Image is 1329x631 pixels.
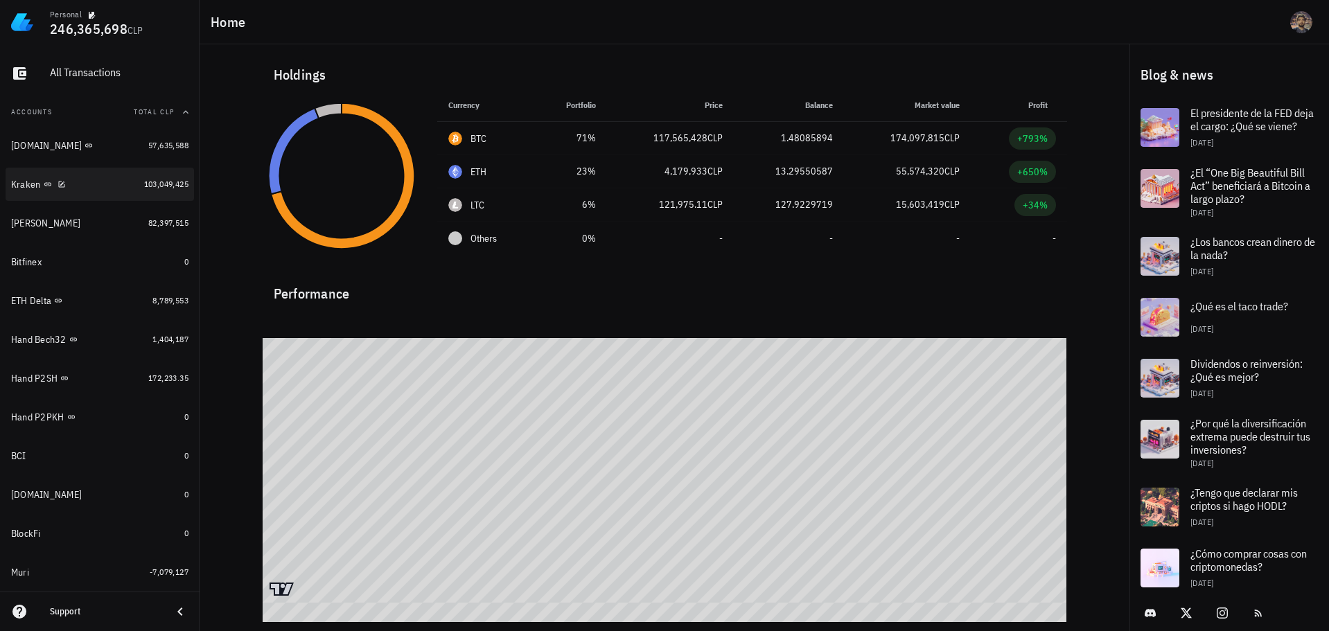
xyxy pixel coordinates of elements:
div: Blog & news [1129,53,1329,97]
img: LedgiFi [11,11,33,33]
span: -7,079,127 [150,567,188,577]
th: Currency [437,89,535,122]
span: - [956,232,960,245]
span: [DATE] [1190,266,1213,276]
a: Charting by TradingView [270,583,294,596]
span: Dividendos o reinversión: ¿Qué es mejor? [1190,357,1303,384]
div: ETH [470,165,487,179]
div: +793% [1017,132,1048,145]
span: CLP [944,132,960,144]
span: CLP [707,198,723,211]
a: Hand P2SH 172,233.35 [6,362,194,395]
span: Others [470,231,497,246]
div: Hand P2SH [11,373,58,384]
span: 57,635,588 [148,140,188,150]
span: CLP [707,132,723,144]
div: +34% [1023,198,1048,212]
a: ¿Por qué la diversificación extrema puede destruir tus inversiones? [DATE] [1129,409,1329,477]
div: [PERSON_NAME] [11,217,80,229]
div: [DOMAIN_NAME] [11,140,82,152]
span: 8,789,553 [152,295,188,305]
a: ¿Los bancos crean dinero de la nada? [DATE] [1129,226,1329,287]
span: Total CLP [134,107,175,116]
span: 55,574,320 [896,165,944,177]
div: 1.48085894 [745,131,833,145]
span: 103,049,425 [144,179,188,189]
a: Hand P2PKH 0 [6,400,194,434]
button: AccountsTotal CLP [6,96,194,129]
a: [PERSON_NAME] 82,397,515 [6,206,194,240]
a: Hand Bech32 1,404,187 [6,323,194,356]
th: Portfolio [535,89,607,122]
div: ETH Delta [11,295,51,307]
span: [DATE] [1190,137,1213,148]
div: 23% [546,164,596,179]
div: Personal [50,9,82,20]
a: Bitfinex 0 [6,245,194,278]
th: Balance [734,89,844,122]
span: [DATE] [1190,388,1213,398]
div: BlockFi [11,528,41,540]
div: avatar [1290,11,1312,33]
div: Performance [263,272,1067,305]
span: ¿Tengo que declarar mis criptos si hago HODL? [1190,486,1298,513]
div: 0% [546,231,596,246]
a: ¿Qué es el taco trade? [DATE] [1129,287,1329,348]
div: Holdings [263,53,1067,97]
span: - [1053,232,1056,245]
div: Hand P2PKH [11,411,64,423]
span: CLP [127,24,143,37]
div: 13.29550587 [745,164,833,179]
span: El presidente de la FED deja el cargo: ¿Qué se viene? [1190,106,1314,133]
span: 172,233.35 [148,373,188,383]
a: El presidente de la FED deja el cargo: ¿Qué se viene? [DATE] [1129,97,1329,158]
div: LTC-icon [448,198,462,212]
div: 127.9229719 [745,197,833,212]
span: ¿El “One Big Beautiful Bill Act” beneficiará a Bitcoin a largo plazo? [1190,166,1310,206]
span: 0 [184,528,188,538]
a: BCI 0 [6,439,194,472]
div: 6% [546,197,596,212]
span: CLP [944,165,960,177]
span: 0 [184,411,188,422]
div: Muri [11,567,29,578]
span: 174,097,815 [890,132,944,144]
span: - [719,232,723,245]
span: [DATE] [1190,323,1213,334]
h1: Home [211,11,251,33]
a: [DOMAIN_NAME] 57,635,588 [6,129,194,162]
div: Hand Bech32 [11,334,67,346]
span: 117,565,428 [653,132,707,144]
div: BTC [470,132,487,145]
div: Bitfinex [11,256,42,268]
a: All Transactions [6,57,194,90]
div: +650% [1017,165,1048,179]
a: Dividendos o reinversión: ¿Qué es mejor? [DATE] [1129,348,1329,409]
span: CLP [944,198,960,211]
span: - [829,232,833,245]
span: 82,397,515 [148,217,188,228]
span: 246,365,698 [50,19,127,38]
a: Muri -7,079,127 [6,556,194,589]
span: ¿Qué es el taco trade? [1190,299,1288,313]
th: Market value [844,89,971,122]
span: 15,603,419 [896,198,944,211]
div: BTC-icon [448,132,462,145]
a: Kraken 103,049,425 [6,168,194,201]
span: 0 [184,256,188,267]
span: ¿Cómo comprar cosas con criptomonedas? [1190,546,1307,574]
div: Kraken [11,179,41,190]
a: BlockFi 0 [6,517,194,550]
div: [DOMAIN_NAME] [11,489,82,501]
th: Price [607,89,734,122]
div: Support [50,606,161,617]
div: ETH-icon [448,165,462,179]
span: Profit [1028,100,1056,110]
div: All Transactions [50,66,188,79]
span: 4,179,933 [664,165,707,177]
span: [DATE] [1190,207,1213,217]
span: 0 [184,489,188,499]
span: [DATE] [1190,517,1213,527]
span: [DATE] [1190,458,1213,468]
span: ¿Los bancos crean dinero de la nada? [1190,235,1315,262]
